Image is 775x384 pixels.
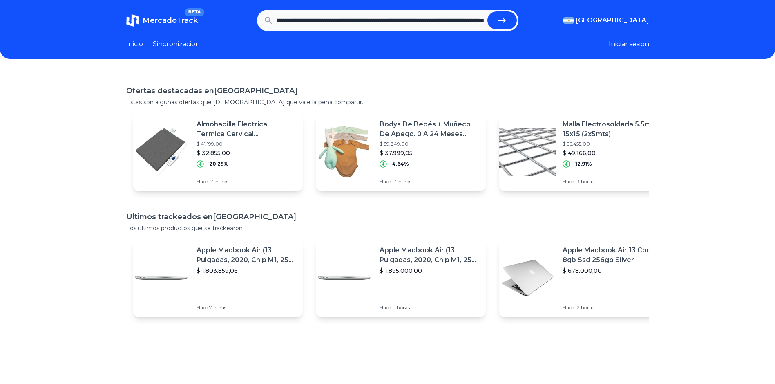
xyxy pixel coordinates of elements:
[316,249,373,307] img: Featured image
[563,17,574,24] img: Argentina
[563,304,662,311] p: Hace 12 horas
[576,16,649,25] span: [GEOGRAPHIC_DATA]
[380,141,479,147] p: $ 39.849,00
[380,245,479,265] p: Apple Macbook Air (13 Pulgadas, 2020, Chip M1, 256 Gb De Ssd, 8 Gb De Ram) - Plata
[380,304,479,311] p: Hace 11 horas
[380,178,479,185] p: Hace 14 horas
[197,178,296,185] p: Hace 14 horas
[126,211,649,222] h1: Ultimos trackeados en [GEOGRAPHIC_DATA]
[563,245,662,265] p: Apple Macbook Air 13 Core I5 8gb Ssd 256gb Silver
[126,224,649,232] p: Los ultimos productos que se trackearon.
[126,85,649,97] h1: Ofertas destacadas en [GEOGRAPHIC_DATA]
[573,161,592,167] p: -12,91%
[126,98,649,106] p: Estas son algunas ofertas que [DEMOGRAPHIC_DATA] que vale la pena compartir.
[499,239,669,317] a: Featured imageApple Macbook Air 13 Core I5 8gb Ssd 256gb Silver$ 678.000,00Hace 12 horas
[316,113,486,191] a: Featured imageBodys De Bebés + Muñeco De Apego. 0 A 24 Meses Pack X 3 Unid$ 39.849,00$ 37.999,05-...
[499,124,556,181] img: Featured image
[197,267,296,275] p: $ 1.803.859,06
[380,149,479,157] p: $ 37.999,05
[185,8,204,16] span: BETA
[316,239,486,317] a: Featured imageApple Macbook Air (13 Pulgadas, 2020, Chip M1, 256 Gb De Ssd, 8 Gb De Ram) - Plata$...
[133,124,190,181] img: Featured image
[499,249,556,307] img: Featured image
[380,267,479,275] p: $ 1.895.000,00
[207,161,228,167] p: -20,25%
[126,14,198,27] a: MercadoTrackBETA
[197,149,296,157] p: $ 32.855,00
[390,161,409,167] p: -4,64%
[563,267,662,275] p: $ 678.000,00
[316,124,373,181] img: Featured image
[563,178,662,185] p: Hace 13 horas
[609,39,649,49] button: Iniciar sesion
[133,249,190,307] img: Featured image
[563,141,662,147] p: $ 56.455,00
[126,14,139,27] img: MercadoTrack
[499,113,669,191] a: Featured imageMalla Electrosoldada 5.5mm 15x15 (2x5mts)$ 56.455,00$ 49.166,00-12,91%Hace 13 horas
[197,304,296,311] p: Hace 7 horas
[133,113,303,191] a: Featured imageAlmohadilla Electrica Termica Cervical Multifuncion Silfab$ 41.199,00$ 32.855,00-20...
[197,141,296,147] p: $ 41.199,00
[563,149,662,157] p: $ 49.166,00
[380,119,479,139] p: Bodys De Bebés + Muñeco De Apego. 0 A 24 Meses Pack X 3 Unid
[153,39,200,49] a: Sincronizacion
[197,119,296,139] p: Almohadilla Electrica Termica Cervical Multifuncion Silfab
[126,39,143,49] a: Inicio
[563,119,662,139] p: Malla Electrosoldada 5.5mm 15x15 (2x5mts)
[133,239,303,317] a: Featured imageApple Macbook Air (13 Pulgadas, 2020, Chip M1, 256 Gb De Ssd, 8 Gb De Ram) - Plata$...
[197,245,296,265] p: Apple Macbook Air (13 Pulgadas, 2020, Chip M1, 256 Gb De Ssd, 8 Gb De Ram) - Plata
[563,16,649,25] button: [GEOGRAPHIC_DATA]
[143,16,198,25] span: MercadoTrack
